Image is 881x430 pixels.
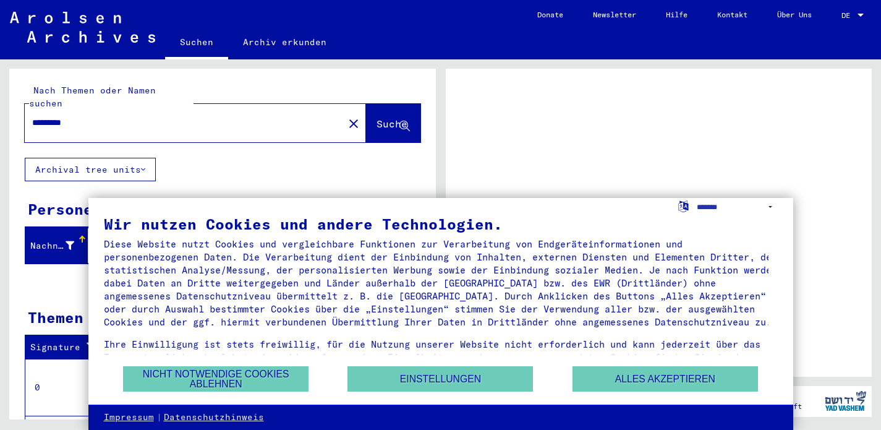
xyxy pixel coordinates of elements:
[164,411,264,424] a: Datenschutzhinweis
[25,359,111,416] td: 0
[677,200,690,212] label: Sprache auswählen
[123,366,309,392] button: Nicht notwendige Cookies ablehnen
[822,385,869,416] img: yv_logo.png
[30,341,101,354] div: Signature
[28,306,83,329] div: Themen
[841,11,855,20] span: DE
[228,27,341,57] a: Archiv erkunden
[104,338,778,377] div: Ihre Einwilligung ist stets freiwillig, für die Nutzung unserer Website nicht erforderlich und ka...
[28,198,102,220] div: Personen
[30,239,74,252] div: Nachname
[347,366,533,392] button: Einstellungen
[366,104,420,142] button: Suche
[572,366,758,392] button: Alles akzeptieren
[165,27,228,59] a: Suchen
[10,12,155,43] img: Arolsen_neg.svg
[104,238,778,329] div: Diese Website nutzt Cookies und vergleichbare Funktionen zur Verarbeitung von Endgeräteinformatio...
[29,85,156,109] mat-label: Nach Themen oder Namen suchen
[25,158,156,181] button: Archival tree units
[104,217,778,231] div: Wir nutzen Cookies und andere Technologien.
[104,411,154,424] a: Impressum
[341,111,366,135] button: Clear
[25,228,88,263] mat-header-cell: Nachname
[30,338,113,358] div: Signature
[377,118,407,130] span: Suche
[346,116,361,131] mat-icon: close
[30,236,90,256] div: Nachname
[697,198,778,216] select: Sprache auswählen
